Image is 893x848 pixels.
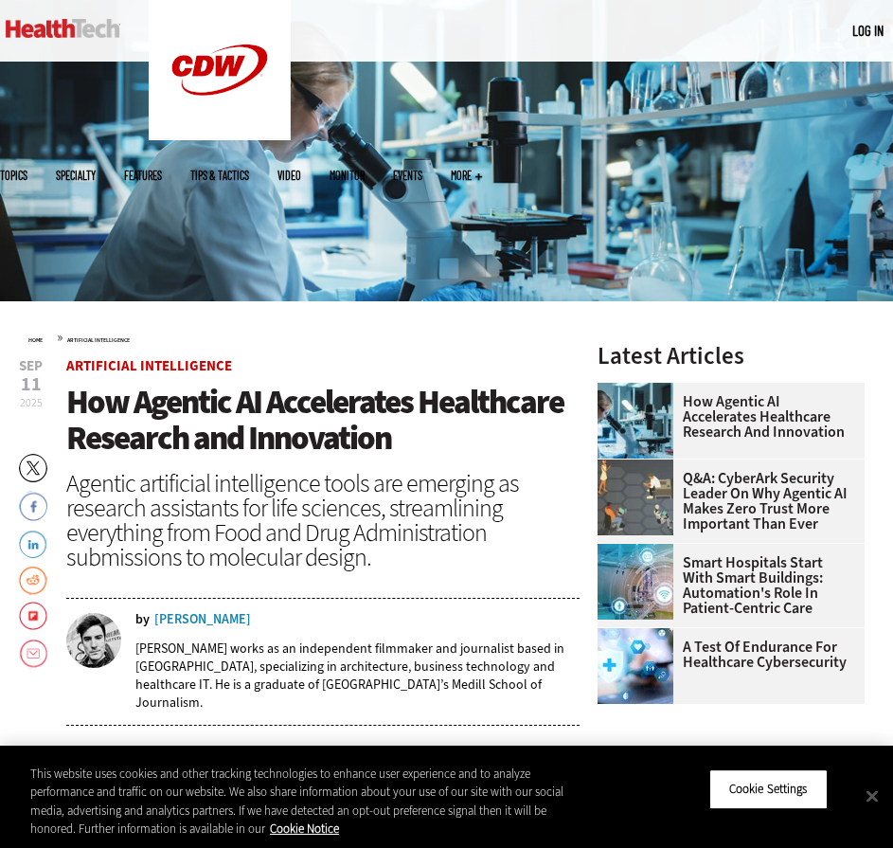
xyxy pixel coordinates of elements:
[709,769,828,809] button: Cookie Settings
[598,544,683,559] a: Smart hospital
[56,170,96,181] span: Specialty
[598,394,853,440] a: How Agentic AI Accelerates Healthcare Research and Innovation
[598,383,683,398] a: scientist looks through microscope in lab
[28,336,43,344] a: Home
[852,21,884,41] div: User menu
[598,383,673,459] img: scientist looks through microscope in lab
[124,170,162,181] a: Features
[28,330,580,345] div: »
[135,640,580,712] p: [PERSON_NAME] works as an independent filmmaker and journalist based in [GEOGRAPHIC_DATA], specia...
[598,640,853,670] a: A Test of Endurance for Healthcare Cybersecurity
[330,170,365,181] a: MonITor
[598,544,673,620] img: Smart hospital
[851,775,893,817] button: Close
[598,628,683,643] a: Healthcare cybersecurity
[598,471,853,532] a: Q&A: CyberArk Security Leader on Why Agentic AI Makes Zero Trust More Important Than Ever
[149,125,291,145] a: CDW
[598,628,673,704] img: Healthcare cybersecurity
[598,460,673,535] img: Group of humans and robots accessing a network
[598,555,853,616] a: Smart Hospitals Start With Smart Buildings: Automation's Role in Patient-Centric Care
[6,19,120,38] img: Home
[66,471,580,569] div: Agentic artificial intelligence tools are emerging as research assistants for life sciences, stre...
[598,344,865,368] h3: Latest Articles
[19,359,43,373] span: Sep
[277,170,301,181] a: Video
[66,380,563,460] span: How Agentic AI Accelerates Healthcare Research and Innovation
[190,170,249,181] a: Tips & Tactics
[154,613,251,626] a: [PERSON_NAME]
[451,170,482,181] span: More
[19,375,43,394] span: 11
[135,613,150,626] span: by
[67,336,130,344] a: Artificial Intelligence
[66,613,121,668] img: nathan eddy
[270,821,339,837] a: More information about your privacy
[852,22,884,39] a: Log in
[20,395,43,410] span: 2025
[66,356,232,375] a: Artificial Intelligence
[393,170,422,181] a: Events
[598,460,683,475] a: Group of humans and robots accessing a network
[30,765,583,839] div: This website uses cookies and other tracking technologies to enhance user experience and to analy...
